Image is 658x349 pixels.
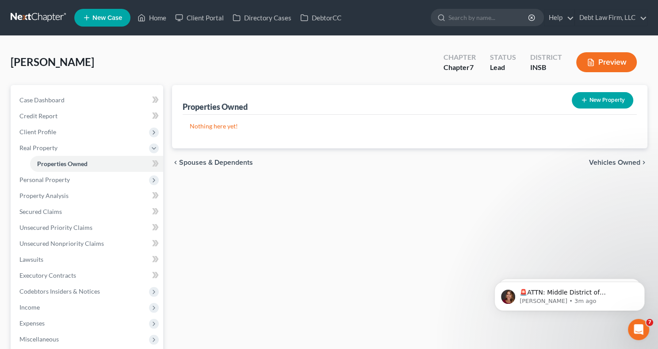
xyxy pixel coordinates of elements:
span: Codebtors Insiders & Notices [19,287,100,295]
span: Case Dashboard [19,96,65,104]
a: Credit Report [12,108,163,124]
a: Lawsuits [12,252,163,268]
a: Debt Law Firm, LLC [575,10,647,26]
button: New Property [572,92,633,109]
a: Executory Contracts [12,268,163,283]
a: Home [133,10,171,26]
i: chevron_left [172,159,179,166]
span: Personal Property [19,176,70,183]
div: Chapter [444,62,476,73]
div: Status [490,52,516,62]
i: chevron_right [640,159,647,166]
div: Properties Owned [183,101,248,112]
span: [PERSON_NAME] [11,55,94,68]
span: New Case [92,15,122,21]
span: Properties Owned [37,160,88,167]
a: Property Analysis [12,188,163,204]
input: Search by name... [448,9,529,26]
a: Unsecured Priority Claims [12,220,163,236]
div: District [530,52,562,62]
span: Miscellaneous [19,335,59,343]
span: Executory Contracts [19,271,76,279]
span: 7 [646,319,653,326]
button: Preview [576,52,637,72]
a: Directory Cases [228,10,296,26]
span: Real Property [19,144,57,151]
span: Spouses & Dependents [179,159,253,166]
span: Vehicles Owned [589,159,640,166]
span: Lawsuits [19,256,43,263]
span: Secured Claims [19,208,62,215]
div: Chapter [444,52,476,62]
iframe: Intercom live chat [628,319,649,340]
span: Client Profile [19,128,56,136]
p: Nothing here yet! [190,122,630,131]
span: Credit Report [19,112,57,120]
div: INSB [530,62,562,73]
a: Client Portal [171,10,228,26]
div: Lead [490,62,516,73]
span: Unsecured Nonpriority Claims [19,240,104,247]
a: Secured Claims [12,204,163,220]
span: Unsecured Priority Claims [19,224,92,231]
span: Income [19,303,40,311]
a: DebtorCC [296,10,346,26]
button: Vehicles Owned chevron_right [589,159,647,166]
a: Case Dashboard [12,92,163,108]
span: 7 [470,63,474,71]
button: chevron_left Spouses & Dependents [172,159,253,166]
span: Expenses [19,319,45,327]
span: Property Analysis [19,192,69,199]
a: Unsecured Nonpriority Claims [12,236,163,252]
a: Properties Owned [30,156,163,172]
a: Help [544,10,574,26]
iframe: Intercom notifications message [481,263,658,325]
